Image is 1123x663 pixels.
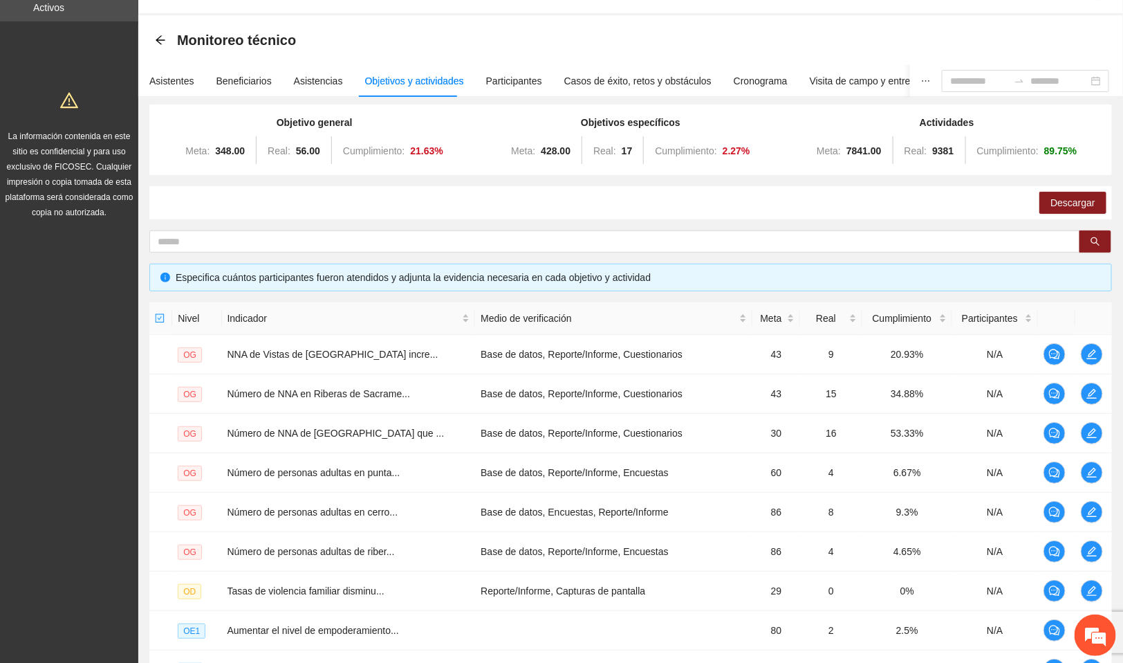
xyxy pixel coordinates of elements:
span: to [1014,75,1025,87]
div: Participantes [486,73,542,89]
button: comment [1043,501,1066,523]
span: Monitoreo técnico [177,29,296,51]
td: N/A [952,374,1038,414]
span: La información contenida en este sitio es confidencial y para uso exclusivo de FICOSEC. Cualquier... [6,131,133,217]
td: Base de datos, Reporte/Informe, Cuestionarios [475,414,752,453]
td: 43 [752,335,800,374]
span: search [1090,237,1100,248]
td: 4 [800,532,862,572]
strong: 21.63 % [410,145,443,156]
span: OG [178,466,202,481]
span: swap-right [1014,75,1025,87]
td: 0 [800,572,862,611]
td: 4.65% [862,532,952,572]
strong: 56.00 [296,145,320,156]
span: Cumplimiento: [655,145,716,156]
span: edit [1082,507,1102,518]
span: edit [1082,428,1102,439]
span: OG [178,426,202,442]
td: 34.88% [862,374,952,414]
span: edit [1082,388,1102,399]
td: N/A [952,493,1038,532]
td: Base de datos, Reporte/Informe, Cuestionarios [475,374,752,414]
td: Base de datos, Reporte/Informe, Encuestas [475,532,752,572]
td: N/A [952,532,1038,572]
button: comment [1043,580,1066,602]
td: 6.67% [862,453,952,493]
strong: 9381 [932,145,954,156]
button: edit [1081,462,1103,484]
a: Activos [33,2,64,13]
div: Visita de campo y entregables [810,73,939,89]
span: edit [1082,585,1102,597]
span: Medio de verificación [481,311,736,326]
span: NNA de Vistas de [GEOGRAPHIC_DATA] incre... [228,349,438,360]
td: 16 [800,414,862,453]
strong: 7841.00 [846,145,882,156]
td: N/A [952,335,1038,374]
div: Especifica cuántos participantes fueron atendidos y adjunta la evidencia necesaria en cada objeti... [176,270,1101,285]
span: Real: [593,145,616,156]
td: 2 [800,611,862,651]
button: comment [1043,541,1066,563]
td: 43 [752,374,800,414]
td: 15 [800,374,862,414]
button: edit [1081,501,1103,523]
span: Cumplimiento: [343,145,405,156]
span: Real: [904,145,927,156]
button: comment [1043,343,1066,365]
td: 86 [752,532,800,572]
td: 53.33% [862,414,952,453]
span: Número de personas adultas de riber... [228,546,395,557]
td: Base de datos, Reporte/Informe, Cuestionarios [475,335,752,374]
td: 4 [800,453,862,493]
th: Nivel [172,302,221,335]
span: Número de NNA en Riberas de Sacrame... [228,388,411,399]
span: Cumplimiento: [977,145,1039,156]
td: 80 [752,611,800,651]
span: Meta [758,311,784,326]
div: Chatee con nosotros ahora [72,71,232,89]
button: comment [1043,422,1066,444]
div: Cronograma [734,73,788,89]
span: arrow-left [155,35,166,46]
strong: Actividades [920,117,974,128]
span: Aumentar el nivel de empoderamiento... [228,625,399,636]
td: 8 [800,493,862,532]
strong: Objetivos específicos [581,117,680,128]
div: Asistentes [149,73,194,89]
span: Meta: [185,145,210,156]
button: Descargar [1039,192,1106,214]
td: 86 [752,493,800,532]
span: Cumplimiento [868,311,936,326]
span: ellipsis [921,76,931,86]
button: edit [1081,343,1103,365]
textarea: Escriba su mensaje y pulse “Intro” [7,378,263,426]
strong: 2.27 % [723,145,750,156]
td: 30 [752,414,800,453]
strong: 348.00 [215,145,245,156]
td: 29 [752,572,800,611]
span: Real [806,311,846,326]
td: 9.3% [862,493,952,532]
td: Base de datos, Encuestas, Reporte/Informe [475,493,752,532]
td: 60 [752,453,800,493]
th: Real [800,302,862,335]
div: Back [155,35,166,46]
span: edit [1082,546,1102,557]
span: Número de NNA de [GEOGRAPHIC_DATA] que ... [228,428,445,439]
button: ellipsis [910,65,942,97]
button: edit [1081,541,1103,563]
div: Asistencias [294,73,343,89]
td: Reporte/Informe, Capturas de pantalla [475,572,752,611]
span: OG [178,387,202,402]
span: Real: [268,145,290,156]
span: OG [178,545,202,560]
button: comment [1043,383,1066,405]
span: Número de personas adultas en cerro... [228,507,398,518]
span: warning [60,91,78,109]
td: N/A [952,453,1038,493]
span: OD [178,584,201,599]
span: Número de personas adultas en punta... [228,467,400,478]
div: Objetivos y actividades [365,73,464,89]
